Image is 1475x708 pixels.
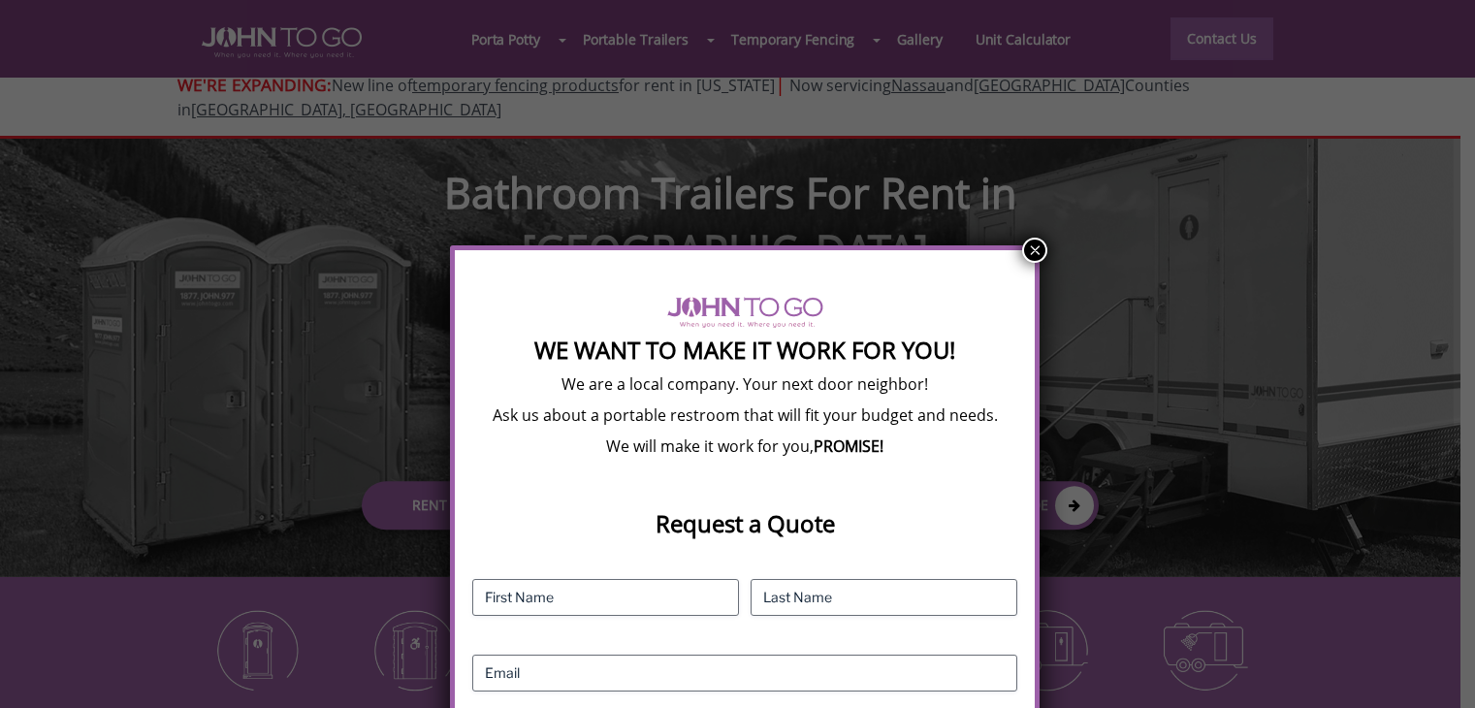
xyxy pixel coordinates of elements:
input: Email [472,655,1017,692]
p: We are a local company. Your next door neighbor! [472,373,1017,395]
input: First Name [472,579,739,616]
p: Ask us about a portable restroom that will fit your budget and needs. [472,404,1017,426]
p: We will make it work for you, [472,435,1017,457]
input: Last Name [751,579,1017,616]
button: Close [1022,238,1047,263]
strong: Request a Quote [656,507,835,539]
strong: We Want To Make It Work For You! [534,334,955,366]
img: logo of viptogo [667,297,823,328]
b: PROMISE! [814,435,883,457]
